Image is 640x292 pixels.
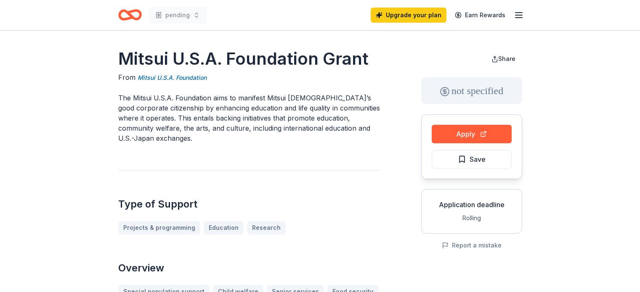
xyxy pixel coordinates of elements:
span: Share [498,55,515,62]
h2: Overview [118,261,381,275]
span: pending [165,10,190,20]
a: Projects & programming [118,221,200,234]
p: The Mitsui U.S.A. Foundation aims to manifest Mitsui [DEMOGRAPHIC_DATA]’s good corporate citizens... [118,93,381,143]
span: Save [470,154,486,165]
button: Share [485,50,522,67]
div: Application deadline [428,200,515,210]
h2: Type of Support [118,197,381,211]
a: Home [118,5,142,25]
button: Save [432,150,512,168]
button: Apply [432,125,512,143]
button: Report a mistake [442,240,502,250]
div: not specified [421,77,522,104]
a: Earn Rewards [450,8,510,23]
a: Upgrade your plan [371,8,446,23]
button: pending [149,7,207,24]
a: Education [204,221,244,234]
a: Research [247,221,286,234]
div: Rolling [428,213,515,223]
div: From [118,72,381,83]
h1: Mitsui U.S.A. Foundation Grant [118,47,381,71]
a: Mitsui U.S.A. Foundation [138,73,207,83]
